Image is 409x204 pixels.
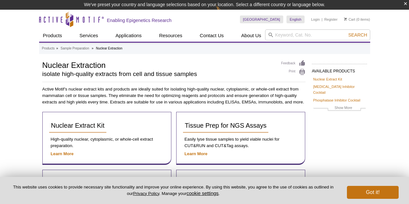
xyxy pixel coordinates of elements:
a: About Us [237,29,265,42]
a: Register [324,17,338,22]
a: Phosphatase Inhibitor Cocktail [313,97,361,103]
p: This website uses cookies to provide necessary site functionality and improve your online experie... [10,184,336,197]
a: English [286,16,305,23]
a: Nuclear Extract Kit [313,76,342,82]
img: Your Cart [344,17,347,21]
a: Applications [112,29,145,42]
a: Show More [313,105,366,112]
h2: AVAILABLE PRODUCTS [312,64,367,75]
li: » [91,47,93,50]
button: cookie settings [187,190,219,196]
a: Services [76,29,102,42]
span: Nuclear Extract Kit [51,122,105,129]
a: Products [42,46,55,51]
a: Sample Preparation [60,46,89,51]
a: Learn More [185,151,208,156]
input: Keyword, Cat. No. [265,29,370,40]
a: Print [281,69,306,76]
h1: Nuclear Extraction [42,60,275,70]
a: Contact Us [196,29,228,42]
span: Search [348,32,367,38]
p: Active Motif’s nuclear extract kits and products are ideally suited for isolating high-quality nu... [42,86,306,105]
a: Learn More [51,151,74,156]
a: [MEDICAL_DATA] Inhibitor Cocktail [313,84,366,95]
li: (0 items) [344,16,370,23]
a: Tissue Prep for NGS Assays [183,119,269,133]
a: Products [39,29,66,42]
li: » [56,47,58,50]
a: Resources [155,29,186,42]
a: Privacy Policy [133,191,159,196]
button: Got it! [347,186,399,199]
p: Easily lyse tissue samples to yield viable nuclei for CUT&RUN and CUT&Tag assays. [183,136,298,149]
li: | [322,16,323,23]
a: Feedback [281,60,306,67]
li: Nuclear Extraction [96,47,123,50]
a: [GEOGRAPHIC_DATA] [240,16,284,23]
a: Login [311,17,320,22]
h2: Enabling Epigenetics Research [107,17,172,23]
button: Search [346,32,369,38]
h2: isolate high-quality extracts from cell and tissue samples [42,71,275,77]
span: Tissue Prep for NGS Assays [185,122,267,129]
p: High-quality nuclear, cytoplasmic, or whole-cell extract preparation. [49,136,165,149]
img: Change Here [216,5,233,20]
a: Nuclear Extract Kit [49,119,107,133]
a: Cart [344,17,355,22]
